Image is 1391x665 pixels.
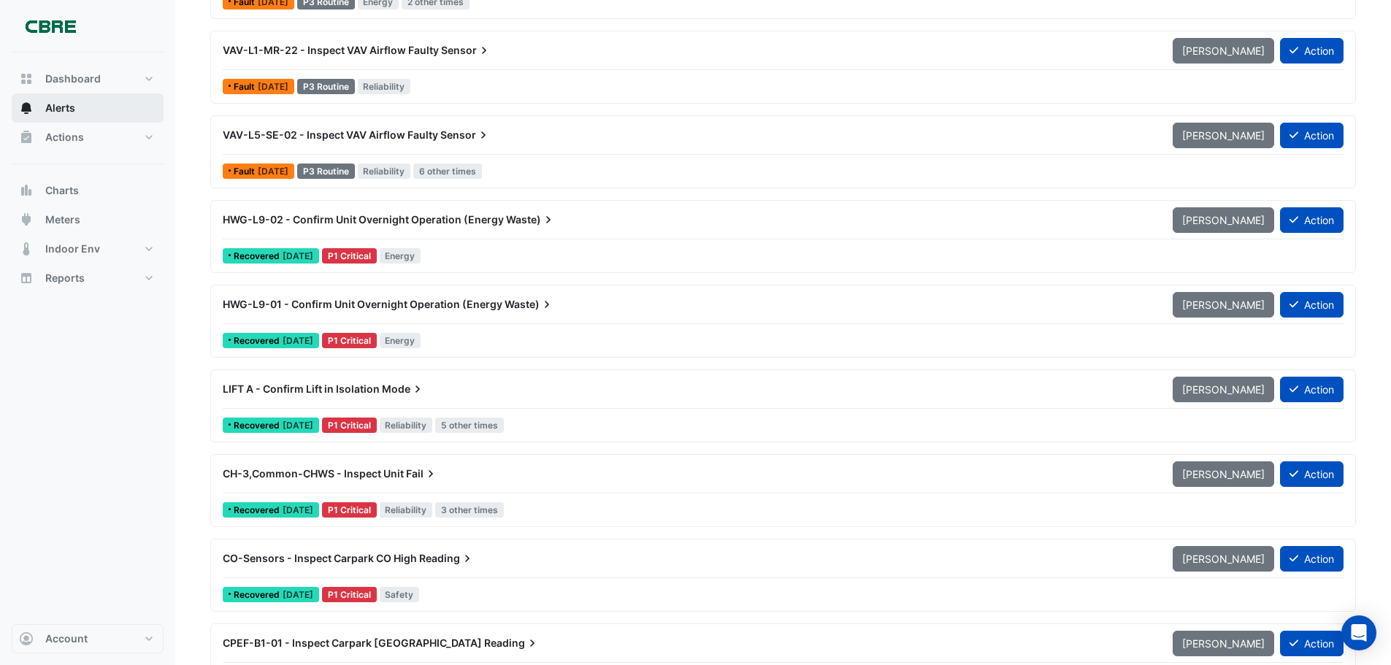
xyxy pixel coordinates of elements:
[19,72,34,86] app-icon: Dashboard
[223,298,502,310] span: HWG-L9-01 - Confirm Unit Overnight Operation (Energy
[12,93,164,123] button: Alerts
[283,589,313,600] span: Sat 19-Apr-2025 16:29 AEST
[12,123,164,152] button: Actions
[380,333,421,348] span: Energy
[1173,546,1274,572] button: [PERSON_NAME]
[382,382,425,396] span: Mode
[19,130,34,145] app-icon: Actions
[1182,45,1265,57] span: [PERSON_NAME]
[1173,377,1274,402] button: [PERSON_NAME]
[419,551,475,566] span: Reading
[234,337,283,345] span: Recovered
[223,383,380,395] span: LIFT A - Confirm Lift in Isolation
[234,506,283,515] span: Recovered
[12,234,164,264] button: Indoor Env
[258,81,288,92] span: Thu 28-Aug-2025 20:02 AEST
[12,64,164,93] button: Dashboard
[505,297,554,312] span: Waste)
[297,164,355,179] div: P3 Routine
[45,130,84,145] span: Actions
[19,271,34,285] app-icon: Reports
[1173,631,1274,656] button: [PERSON_NAME]
[45,271,85,285] span: Reports
[1280,292,1344,318] button: Action
[435,418,504,433] span: 5 other times
[45,72,101,86] span: Dashboard
[223,44,439,56] span: VAV-L1-MR-22 - Inspect VAV Airflow Faulty
[234,167,258,176] span: Fault
[380,418,433,433] span: Reliability
[380,248,421,264] span: Energy
[234,421,283,430] span: Recovered
[19,183,34,198] app-icon: Charts
[283,335,313,346] span: Fri 12-Sep-2025 21:03 AEST
[223,552,417,564] span: CO-Sensors - Inspect Carpark CO High
[1341,615,1376,650] div: Open Intercom Messenger
[380,587,420,602] span: Safety
[45,183,79,198] span: Charts
[45,631,88,646] span: Account
[283,504,313,515] span: Fri 29-Aug-2025 14:49 AEST
[12,264,164,293] button: Reports
[12,205,164,234] button: Meters
[1280,631,1344,656] button: Action
[322,502,377,518] div: P1 Critical
[380,502,433,518] span: Reliability
[1280,546,1344,572] button: Action
[223,213,504,226] span: HWG-L9-02 - Confirm Unit Overnight Operation (Energy
[1182,129,1265,142] span: [PERSON_NAME]
[358,164,411,179] span: Reliability
[258,166,288,177] span: Tue 04-Mar-2025 18:08 AEDT
[18,12,83,41] img: Company Logo
[358,79,411,94] span: Reliability
[1173,461,1274,487] button: [PERSON_NAME]
[1182,214,1265,226] span: [PERSON_NAME]
[283,250,313,261] span: Mon 15-Sep-2025 05:49 AEST
[19,101,34,115] app-icon: Alerts
[484,636,540,650] span: Reading
[440,128,491,142] span: Sensor
[506,212,556,227] span: Waste)
[1173,123,1274,148] button: [PERSON_NAME]
[223,467,404,480] span: CH-3,Common-CHWS - Inspect Unit
[1182,299,1265,311] span: [PERSON_NAME]
[234,252,283,261] span: Recovered
[283,420,313,431] span: Mon 01-Sep-2025 05:00 AEST
[322,333,377,348] div: P1 Critical
[223,128,438,141] span: VAV-L5-SE-02 - Inspect VAV Airflow Faulty
[1173,292,1274,318] button: [PERSON_NAME]
[413,164,482,179] span: 6 other times
[45,242,100,256] span: Indoor Env
[223,637,482,649] span: CPEF-B1-01 - Inspect Carpark [GEOGRAPHIC_DATA]
[322,418,377,433] div: P1 Critical
[1173,207,1274,233] button: [PERSON_NAME]
[19,242,34,256] app-icon: Indoor Env
[234,82,258,91] span: Fault
[1280,461,1344,487] button: Action
[1182,637,1265,650] span: [PERSON_NAME]
[1182,553,1265,565] span: [PERSON_NAME]
[234,591,283,599] span: Recovered
[45,101,75,115] span: Alerts
[19,212,34,227] app-icon: Meters
[1182,468,1265,480] span: [PERSON_NAME]
[45,212,80,227] span: Meters
[1280,377,1344,402] button: Action
[322,587,377,602] div: P1 Critical
[297,79,355,94] div: P3 Routine
[435,502,504,518] span: 3 other times
[1182,383,1265,396] span: [PERSON_NAME]
[1173,38,1274,64] button: [PERSON_NAME]
[1280,123,1344,148] button: Action
[1280,38,1344,64] button: Action
[1280,207,1344,233] button: Action
[322,248,377,264] div: P1 Critical
[441,43,491,58] span: Sensor
[12,624,164,653] button: Account
[12,176,164,205] button: Charts
[406,466,438,481] span: Fail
